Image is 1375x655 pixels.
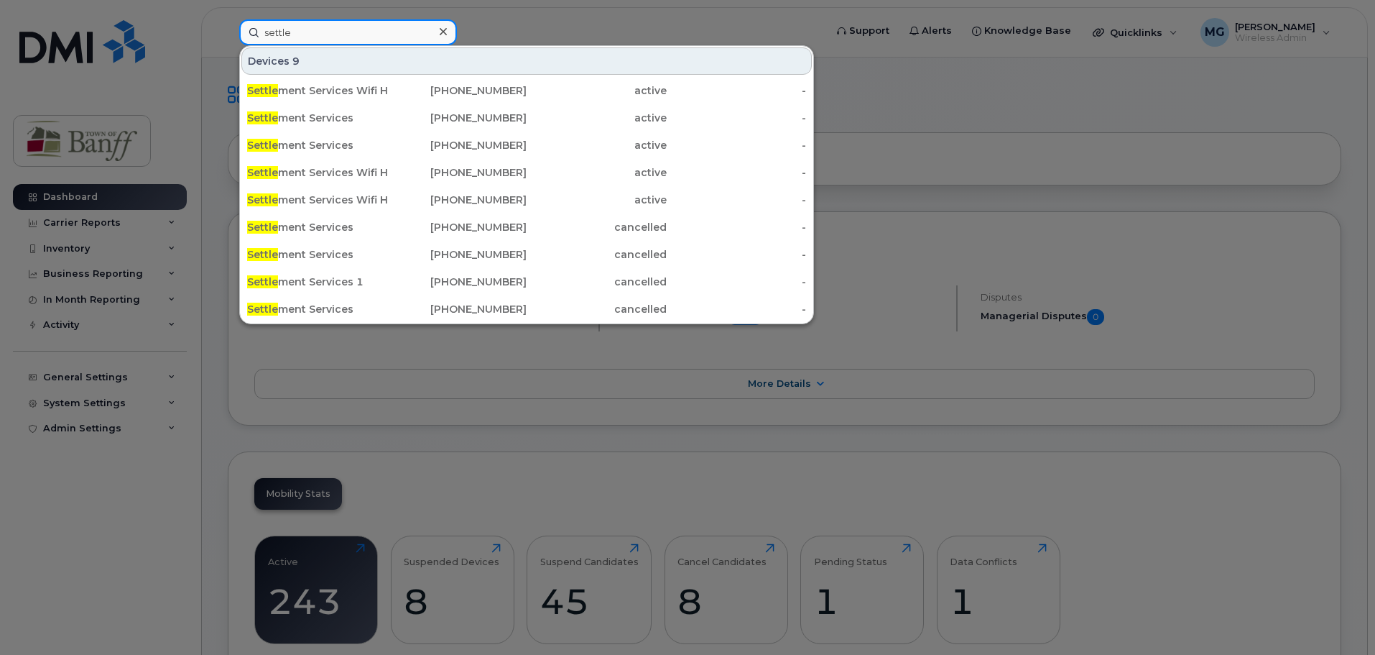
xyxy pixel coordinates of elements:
div: active [527,165,667,180]
span: Settle [247,221,278,234]
div: active [527,138,667,152]
div: ment Services [247,247,387,262]
div: [PHONE_NUMBER] [387,138,527,152]
div: ment Services [247,220,387,234]
span: Settle [247,248,278,261]
div: [PHONE_NUMBER] [387,302,527,316]
a: Settlement Services[PHONE_NUMBER]cancelled- [241,296,812,322]
a: Settlement Services[PHONE_NUMBER]cancelled- [241,214,812,240]
div: ment Services 1 [247,275,387,289]
div: ment Services [247,138,387,152]
div: - [667,302,807,316]
div: - [667,247,807,262]
span: Settle [247,166,278,179]
a: Settlement Services[PHONE_NUMBER]active- [241,132,812,158]
div: ment Services Wifi Hotspot 2 [247,83,387,98]
div: [PHONE_NUMBER] [387,165,527,180]
span: 9 [292,54,300,68]
a: Settlement Services Wifi Hotspot 2[PHONE_NUMBER]active- [241,78,812,104]
div: [PHONE_NUMBER] [387,111,527,125]
div: Devices [241,47,812,75]
div: ment Services [247,302,387,316]
span: Settle [247,84,278,97]
div: - [667,83,807,98]
div: [PHONE_NUMBER] [387,83,527,98]
div: active [527,193,667,207]
div: [PHONE_NUMBER] [387,275,527,289]
div: active [527,83,667,98]
div: - [667,275,807,289]
a: Settlement Services[PHONE_NUMBER]active- [241,105,812,131]
a: Settlement Services Wifi Hotspot 3[PHONE_NUMBER]active- [241,160,812,185]
div: ment Services Wifi Hotspot 3 [247,165,387,180]
span: Settle [247,193,278,206]
div: - [667,220,807,234]
span: Settle [247,111,278,124]
div: ment Services [247,111,387,125]
div: - [667,111,807,125]
div: cancelled [527,220,667,234]
div: active [527,111,667,125]
span: Settle [247,275,278,288]
a: Settlement Services Wifi Hotspot 1[PHONE_NUMBER]active- [241,187,812,213]
a: Settlement Services 1[PHONE_NUMBER]cancelled- [241,269,812,295]
a: Settlement Services[PHONE_NUMBER]cancelled- [241,242,812,267]
span: Settle [247,303,278,316]
span: Settle [247,139,278,152]
div: [PHONE_NUMBER] [387,247,527,262]
div: cancelled [527,247,667,262]
div: ment Services Wifi Hotspot 1 [247,193,387,207]
div: cancelled [527,275,667,289]
div: - [667,138,807,152]
div: [PHONE_NUMBER] [387,193,527,207]
div: cancelled [527,302,667,316]
div: - [667,165,807,180]
div: [PHONE_NUMBER] [387,220,527,234]
div: - [667,193,807,207]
